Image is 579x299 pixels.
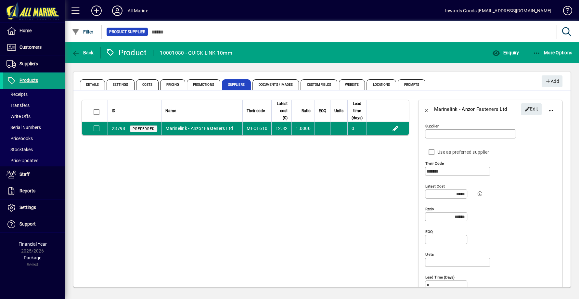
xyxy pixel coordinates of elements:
button: More Options [531,47,574,58]
span: Costs [136,79,159,90]
span: Package [24,255,41,260]
span: Settings [19,205,36,210]
span: Customers [19,45,42,50]
span: Prompts [398,79,425,90]
mat-label: Ratio [425,207,434,211]
span: Preferred [133,127,155,131]
span: Pricebooks [6,136,33,141]
span: Website [339,79,365,90]
span: Financial Year [19,241,47,247]
a: Knowledge Base [558,1,571,22]
mat-label: Lead time (days) [425,275,455,279]
span: Edit [524,104,538,114]
a: Price Updates [3,155,65,166]
a: Transfers [3,100,65,111]
span: Stocktakes [6,147,33,152]
span: EOQ [319,107,326,114]
span: Suppliers [222,79,251,90]
span: Settings [107,79,135,90]
span: Locations [367,79,396,90]
a: Pricebooks [3,133,65,144]
span: Ratio [302,107,311,114]
span: Transfers [6,103,30,108]
button: Profile [107,5,128,17]
button: Back [418,101,434,117]
mat-label: Units [425,252,434,257]
a: Home [3,23,65,39]
td: 12.82 [271,122,291,135]
div: All Marine [128,6,148,16]
span: Serial Numbers [6,125,41,130]
span: Units [334,107,343,114]
a: Write Offs [3,111,65,122]
a: Reports [3,183,65,199]
span: Price Updates [6,158,38,163]
span: Products [19,78,38,83]
td: MFQL610 [242,122,271,135]
span: Custom Fields [301,79,337,90]
mat-label: Supplier [425,124,439,128]
span: Promotions [187,79,220,90]
span: ID [112,107,115,114]
span: Back [72,50,94,55]
span: Filter [72,29,94,34]
button: Enquiry [490,47,521,58]
span: Enquiry [492,50,519,55]
mat-label: Latest cost [425,184,445,188]
app-page-header-button: Back [65,47,101,58]
span: Their code [247,107,265,114]
td: 1.0000 [291,122,315,135]
button: More options [543,101,559,117]
mat-label: EOQ [425,229,433,234]
div: 23798 [112,125,125,132]
span: Write Offs [6,114,31,119]
button: Back [70,47,95,58]
span: Details [80,79,105,90]
td: 0 [347,122,367,135]
button: Filter [70,26,95,38]
div: Marinelink - Anzor Fasteners Ltd [434,104,507,114]
button: Add [86,5,107,17]
span: Staff [19,172,30,177]
span: Home [19,28,32,33]
button: Edit [521,103,542,115]
span: Documents / Images [252,79,299,90]
span: Receipts [6,92,28,97]
mat-label: Their code [425,161,444,166]
span: Reports [19,188,35,193]
a: Customers [3,39,65,56]
span: Lead time (days) [352,100,363,122]
span: Suppliers [19,61,38,66]
span: Name [165,107,176,114]
a: Stocktakes [3,144,65,155]
div: 10001080 - QUICK LINK 10mm [160,48,232,58]
a: Support [3,216,65,232]
a: Serial Numbers [3,122,65,133]
span: Product Supplier [109,29,145,35]
span: More Options [533,50,573,55]
a: Staff [3,166,65,183]
a: Receipts [3,89,65,100]
span: Pricing [160,79,185,90]
span: Support [19,221,36,227]
div: Inwards Goods [EMAIL_ADDRESS][DOMAIN_NAME] [445,6,551,16]
span: Add [545,76,559,87]
div: Product [106,47,147,58]
a: Suppliers [3,56,65,72]
td: Marinelink - Anzor Fasteners Ltd [161,122,242,135]
span: Latest cost ($) [276,100,288,122]
a: Settings [3,200,65,216]
button: Edit [390,123,401,134]
button: Add [542,75,562,87]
